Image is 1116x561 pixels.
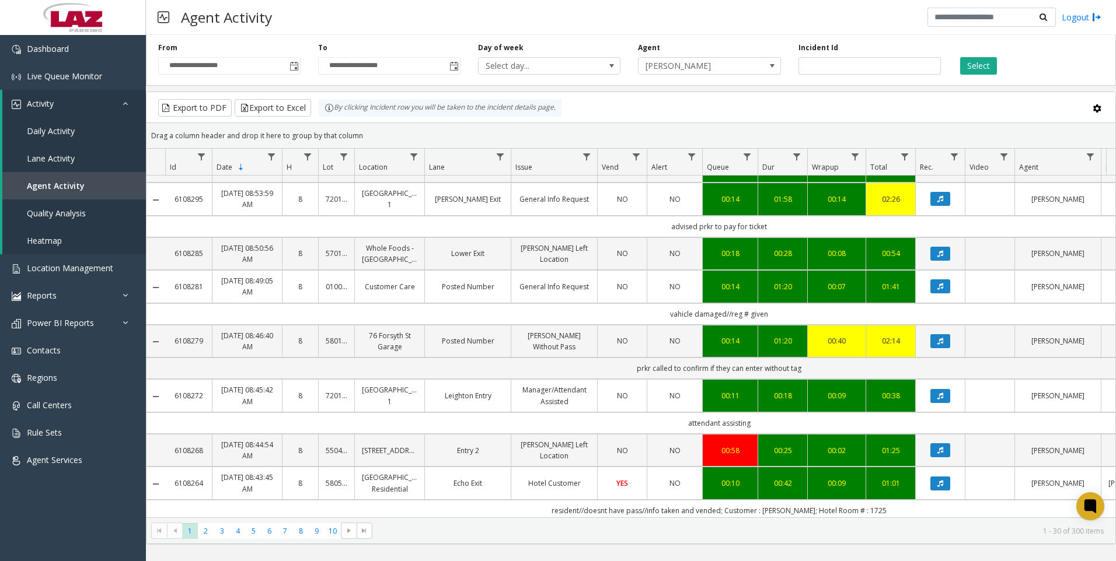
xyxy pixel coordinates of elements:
span: Alert [651,162,667,172]
a: Total Filter Menu [897,149,913,164]
a: Collapse Details [147,195,165,205]
img: 'icon' [12,72,21,82]
span: Page 8 [293,523,309,539]
div: 00:14 [710,281,751,292]
img: 'icon' [12,292,21,301]
a: 00:40 [815,335,859,346]
a: NO [654,248,695,259]
a: Issue Filter Menu [579,149,595,164]
a: [PERSON_NAME] [1022,335,1094,346]
div: 00:10 [710,478,751,489]
img: 'icon' [12,429,21,438]
a: Echo Exit [432,478,504,489]
a: 00:14 [710,194,751,205]
a: Posted Number [432,335,504,346]
a: [PERSON_NAME] [1022,478,1094,489]
span: Power BI Reports [27,317,94,328]
span: Queue [707,162,729,172]
span: Lot [323,162,333,172]
a: General Info Request [518,281,590,292]
a: 720121 [326,390,347,401]
a: NO [605,335,640,346]
div: 00:18 [765,390,800,401]
a: Location Filter Menu [406,149,422,164]
img: pageIcon [158,3,169,31]
div: 02:14 [873,335,908,346]
a: 00:14 [815,194,859,205]
div: Data table [147,149,1115,517]
a: [PERSON_NAME] Without Pass [518,330,590,352]
a: 01:20 [765,335,800,346]
div: By clicking Incident row you will be taken to the incident details page. [319,99,562,117]
span: Dashboard [27,43,69,54]
div: 00:58 [710,445,751,456]
span: Toggle popup [287,58,300,74]
a: 00:14 [710,335,751,346]
a: 8 [290,194,311,205]
a: [DATE] 08:45:42 AM [219,384,275,406]
a: 6108285 [172,248,205,259]
a: Lane Filter Menu [493,149,508,164]
a: 8 [290,248,311,259]
a: NO [654,478,695,489]
a: Heatmap [2,227,146,254]
a: 01:01 [873,478,908,489]
a: [DATE] 08:49:05 AM [219,275,275,297]
a: Leighton Entry [432,390,504,401]
a: NO [654,445,695,456]
span: Go to the next page [344,526,354,535]
a: 010016 [326,281,347,292]
a: Queue Filter Menu [740,149,755,164]
span: NO [617,248,628,258]
a: 00:28 [765,248,800,259]
a: 00:25 [765,445,800,456]
div: 00:42 [765,478,800,489]
a: 00:09 [815,478,859,489]
a: 00:18 [710,248,751,259]
a: Id Filter Menu [194,149,210,164]
span: Go to the next page [341,523,357,539]
span: Page 5 [246,523,261,539]
a: Video Filter Menu [996,149,1012,164]
span: Total [870,162,887,172]
a: Activity [2,90,146,117]
a: Lane Activity [2,145,146,172]
a: Dur Filter Menu [789,149,805,164]
a: 8 [290,390,311,401]
span: Agent Services [27,454,82,465]
span: Date [217,162,232,172]
a: [PERSON_NAME] [1022,445,1094,456]
a: [PERSON_NAME] Left Location [518,243,590,265]
span: Page 7 [277,523,293,539]
img: logout [1092,11,1101,23]
span: Video [969,162,989,172]
a: 01:41 [873,281,908,292]
span: Location Management [27,262,113,274]
div: 01:20 [765,281,800,292]
a: Daily Activity [2,117,146,145]
button: Export to PDF [158,99,232,117]
img: 'icon' [12,374,21,383]
a: Date Filter Menu [264,149,280,164]
span: Issue [515,162,532,172]
a: [DATE] 08:53:59 AM [219,188,275,210]
a: 00:11 [710,390,751,401]
label: Incident Id [798,43,838,53]
span: Rule Sets [27,427,62,438]
a: NO [605,248,640,259]
div: Drag a column header and drop it here to group by that column [147,125,1115,146]
a: [GEOGRAPHIC_DATA] 1 [362,384,417,406]
span: Page 1 [182,523,198,539]
span: Agent Activity [27,180,85,191]
a: 00:54 [873,248,908,259]
span: Select day... [479,58,592,74]
a: Quality Analysis [2,199,146,227]
span: Page 6 [261,523,277,539]
span: Page 9 [309,523,325,539]
a: [PERSON_NAME] [1022,194,1094,205]
img: 'icon' [12,456,21,465]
